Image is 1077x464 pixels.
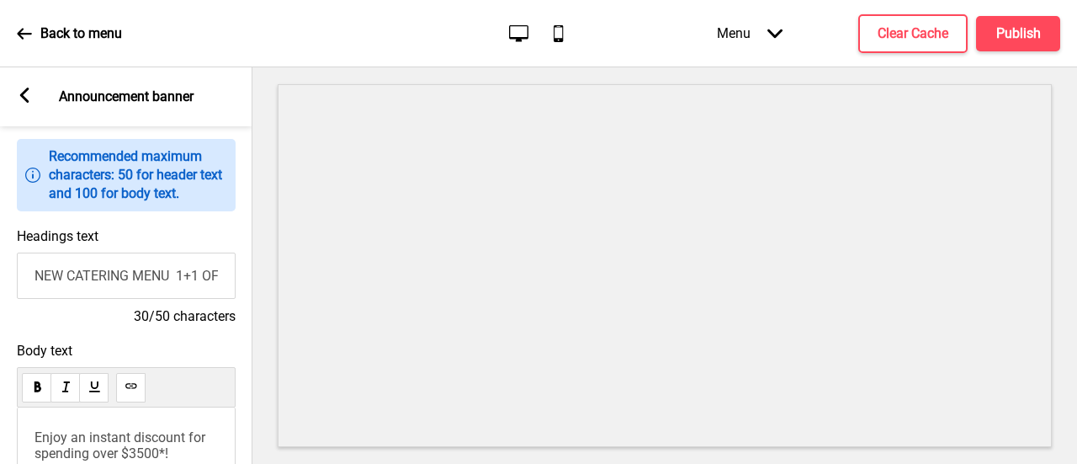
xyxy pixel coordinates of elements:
span: Enjoy an instant discount for spending over $3500*! [34,429,209,461]
button: link [116,373,146,403]
p: Recommended maximum characters: 50 for header text and 100 for body text. [49,147,227,203]
label: Headings text [17,228,98,244]
button: bold [22,373,51,403]
h4: Clear Cache [878,24,948,43]
div: Menu [700,8,799,58]
h4: 30/50 characters [17,307,236,326]
button: Clear Cache [858,14,968,53]
button: Publish [976,16,1060,51]
h4: Publish [996,24,1041,43]
p: Announcement banner [59,88,194,106]
button: italic [50,373,80,403]
p: Back to menu [40,24,122,43]
button: underline [79,373,109,403]
span: Body text [17,343,236,359]
a: Back to menu [17,11,122,56]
